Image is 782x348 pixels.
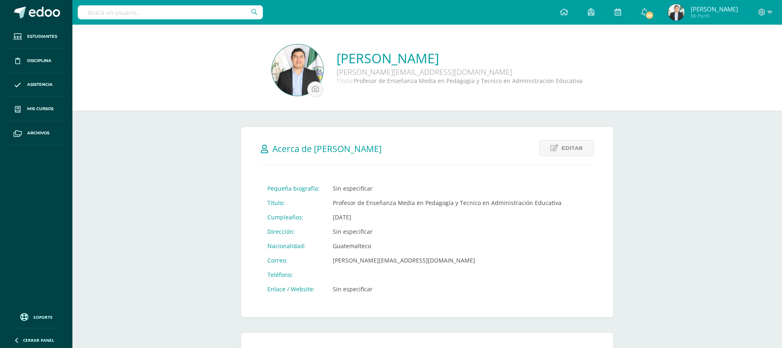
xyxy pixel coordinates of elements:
[27,130,49,136] span: Archivos
[562,141,583,156] span: Editar
[261,253,326,267] td: Correo:
[326,181,568,196] td: Sin especificar
[7,121,66,145] a: Archivos
[354,77,582,85] span: Profesor de Enseñanza Media en Pedagogía y Tecnico en Administración Educativa
[272,44,323,96] img: 11d2c96db227a3b7a0d3a99561318c59.png
[261,224,326,239] td: Dirección:
[7,25,66,49] a: Estudiantes
[261,239,326,253] td: Nacionalidad:
[7,73,66,97] a: Asistencia
[23,337,54,343] span: Cerrar panel
[336,67,582,77] div: [PERSON_NAME][EMAIL_ADDRESS][DOMAIN_NAME]
[7,97,66,121] a: Mis cursos
[27,106,53,112] span: Mis cursos
[261,267,326,282] td: Teléfono:
[326,282,568,296] td: Sin especificar
[27,58,51,64] span: Disciplina
[668,4,685,21] img: 9c404a2ad2021673dbd18c145ee506f9.png
[261,210,326,224] td: Cumpleaños:
[261,282,326,296] td: Enlace / Website:
[272,143,382,154] span: Acerca de [PERSON_NAME]
[261,196,326,210] td: Título:
[691,12,738,19] span: Mi Perfil
[326,239,568,253] td: Guatemalteco
[326,224,568,239] td: Sin especificar
[78,5,263,19] input: Busca un usuario...
[27,81,53,88] span: Asistencia
[326,196,568,210] td: Profesor de Enseñanza Media en Pedagogía y Tecnico en Administración Educativa
[336,49,582,67] a: [PERSON_NAME]
[691,5,738,13] span: [PERSON_NAME]
[27,33,57,40] span: Estudiantes
[540,140,594,156] a: Editar
[7,49,66,73] a: Disciplina
[326,210,568,224] td: [DATE]
[645,11,654,20] span: 28
[336,77,354,85] span: Título:
[33,314,53,320] span: Soporte
[326,253,568,267] td: [PERSON_NAME][EMAIL_ADDRESS][DOMAIN_NAME]
[10,311,63,322] a: Soporte
[261,181,326,196] td: Pequeña biografía:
